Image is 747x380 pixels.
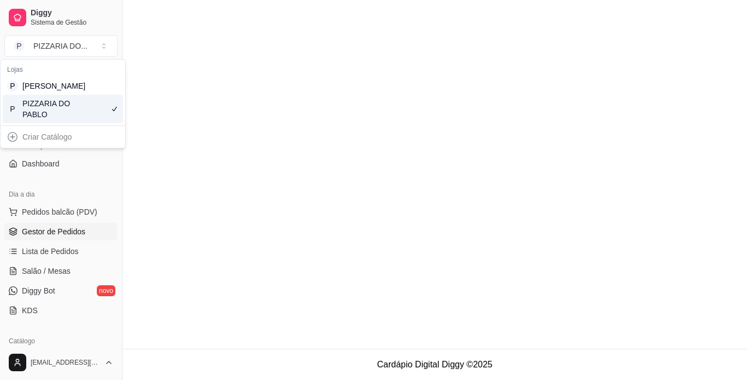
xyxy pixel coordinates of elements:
[4,223,118,240] a: Gestor de Pedidos
[22,98,72,120] div: PIZZARIA DO PABLO
[22,80,72,91] div: [PERSON_NAME]
[33,41,87,51] div: PIZZARIA DO ...
[22,305,38,316] span: KDS
[4,262,118,280] a: Salão / Mesas
[31,358,100,367] span: [EMAIL_ADDRESS][DOMAIN_NAME]
[31,8,113,18] span: Diggy
[22,246,79,257] span: Lista de Pedidos
[4,155,118,172] a: Dashboard
[4,35,118,57] button: Select a team
[4,4,118,31] a: DiggySistema de Gestão
[4,349,118,376] button: [EMAIL_ADDRESS][DOMAIN_NAME]
[4,186,118,203] div: Dia a dia
[22,206,97,217] span: Pedidos balcão (PDV)
[4,203,118,221] button: Pedidos balcão (PDV)
[22,266,71,277] span: Salão / Mesas
[4,332,118,350] div: Catálogo
[1,126,125,148] div: Suggestions
[4,243,118,260] a: Lista de Pedidos
[7,80,18,91] span: P
[1,60,125,125] div: Suggestions
[14,41,25,51] span: P
[31,18,113,27] span: Sistema de Gestão
[22,226,85,237] span: Gestor de Pedidos
[22,158,60,169] span: Dashboard
[7,103,18,114] span: P
[3,62,123,77] div: Lojas
[122,349,747,380] footer: Cardápio Digital Diggy © 2025
[4,282,118,300] a: Diggy Botnovo
[22,285,55,296] span: Diggy Bot
[4,302,118,319] a: KDS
